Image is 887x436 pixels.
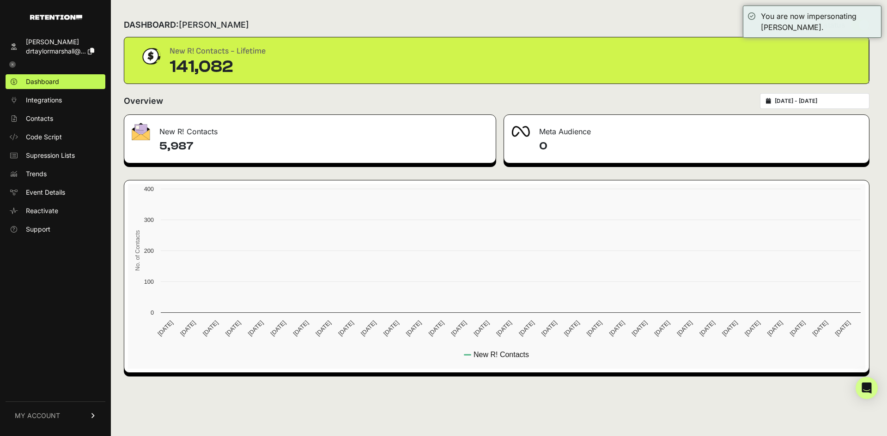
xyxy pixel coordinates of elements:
[15,411,60,420] span: MY ACCOUNT
[292,319,310,337] text: [DATE]
[474,351,529,358] text: New R! Contacts
[761,11,876,33] div: You are now impersonating [PERSON_NAME].
[698,319,716,337] text: [DATE]
[382,319,400,337] text: [DATE]
[631,319,649,337] text: [DATE]
[6,222,105,237] a: Support
[170,45,266,58] div: New R! Contacts - Lifetime
[563,319,581,337] text: [DATE]
[539,139,862,154] h4: 0
[6,74,105,89] a: Dashboard
[26,37,94,47] div: [PERSON_NAME]
[314,319,332,337] text: [DATE]
[495,319,513,337] text: [DATE]
[675,319,693,337] text: [DATE]
[6,111,105,126] a: Contacts
[26,206,58,215] span: Reactivate
[159,139,488,154] h4: 5,987
[337,319,355,337] text: [DATE]
[134,230,141,271] text: No. of Contacts
[224,319,242,337] text: [DATE]
[139,45,162,68] img: dollar-coin-05c43ed7efb7bc0c12610022525b4bbbb207c7efeef5aecc26f025e68dcafac9.png
[653,319,671,337] text: [DATE]
[124,95,163,108] h2: Overview
[26,169,47,179] span: Trends
[26,114,53,123] span: Contacts
[517,319,535,337] text: [DATE]
[811,319,829,337] text: [DATE]
[124,18,249,31] h2: DASHBOARD:
[472,319,490,337] text: [DATE]
[6,167,105,181] a: Trends
[766,319,784,337] text: [DATE]
[170,58,266,76] div: 141,082
[511,126,530,137] img: fa-meta-2f981b61bb99beabf952f7030308934f19ce035c18b003e963880cc3fabeebb7.png
[26,47,86,55] span: drtaylormarshall@...
[201,319,219,337] text: [DATE]
[179,319,197,337] text: [DATE]
[156,319,174,337] text: [DATE]
[359,319,377,337] text: [DATE]
[26,77,59,86] span: Dashboard
[540,319,558,337] text: [DATE]
[405,319,423,337] text: [DATE]
[450,319,468,337] text: [DATE]
[26,96,62,105] span: Integrations
[504,115,869,143] div: Meta Audience
[26,225,50,234] span: Support
[26,132,62,142] span: Code Script
[789,319,807,337] text: [DATE]
[721,319,739,337] text: [DATE]
[608,319,626,337] text: [DATE]
[30,15,82,20] img: Retention.com
[856,377,878,399] div: Open Intercom Messenger
[833,319,851,337] text: [DATE]
[124,115,496,143] div: New R! Contacts
[179,20,249,30] span: [PERSON_NAME]
[26,188,65,197] span: Event Details
[269,319,287,337] text: [DATE]
[6,35,105,59] a: [PERSON_NAME] drtaylormarshall@...
[151,309,154,316] text: 0
[6,401,105,430] a: MY ACCOUNT
[6,203,105,218] a: Reactivate
[6,148,105,163] a: Supression Lists
[6,130,105,144] a: Code Script
[144,185,154,192] text: 400
[26,151,75,160] span: Supression Lists
[144,247,154,254] text: 200
[247,319,265,337] text: [DATE]
[585,319,603,337] text: [DATE]
[132,123,150,140] img: fa-envelope-19ae18322b30453b285274b1b8af3d052b27d846a4fbe8435d1a52b978f639a2.png
[144,216,154,223] text: 300
[743,319,761,337] text: [DATE]
[6,185,105,200] a: Event Details
[427,319,445,337] text: [DATE]
[144,278,154,285] text: 100
[6,93,105,108] a: Integrations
